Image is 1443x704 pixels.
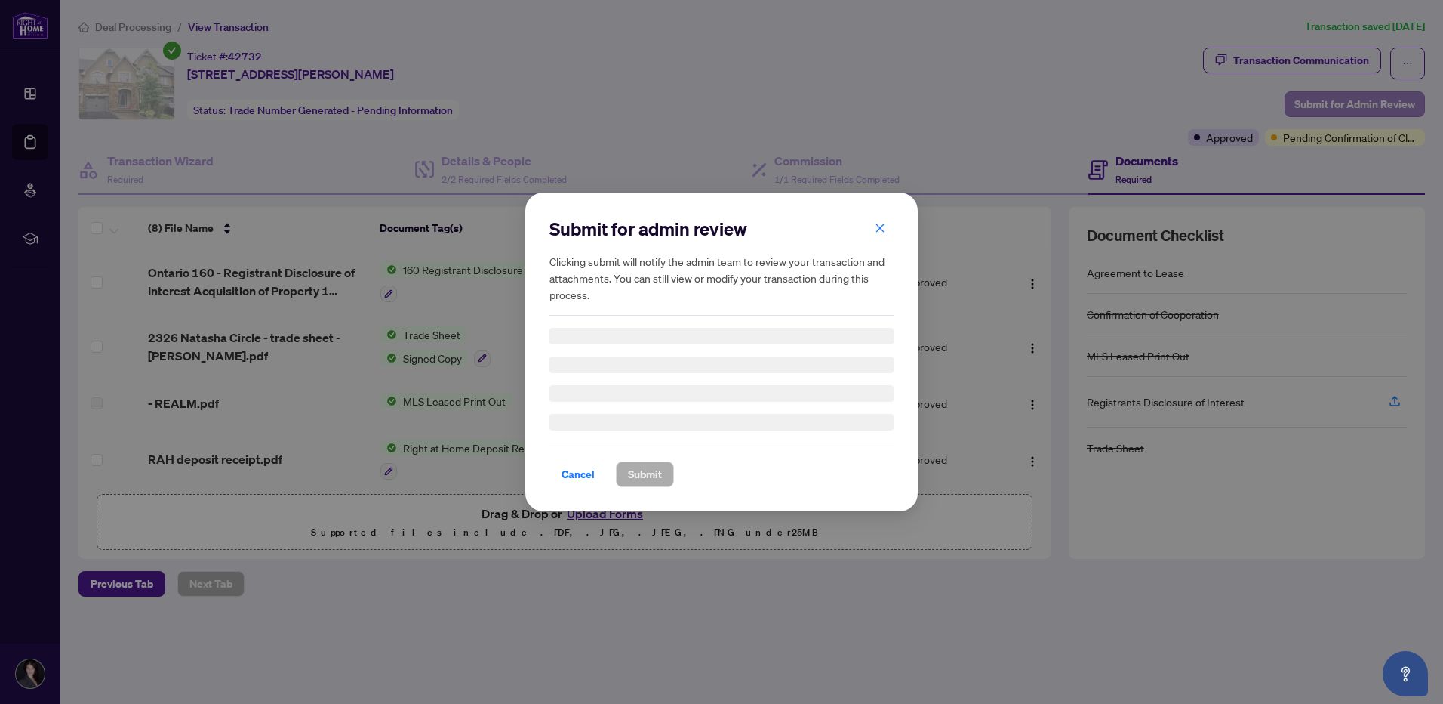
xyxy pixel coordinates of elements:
span: Cancel [562,462,595,486]
span: close [875,223,885,233]
button: Open asap [1383,651,1428,696]
h2: Submit for admin review [549,217,894,241]
button: Submit [616,462,674,487]
h5: Clicking submit will notify the admin team to review your transaction and attachments. You can st... [549,253,894,303]
button: Cancel [549,462,607,487]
